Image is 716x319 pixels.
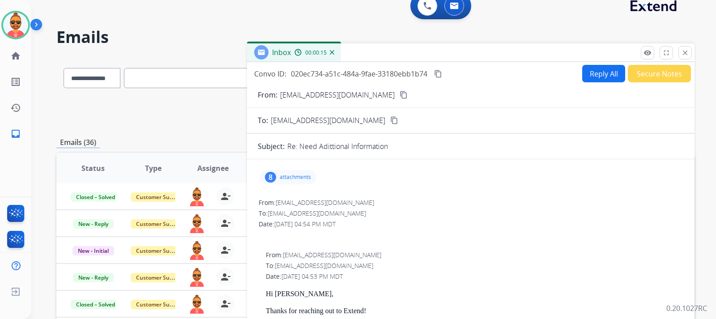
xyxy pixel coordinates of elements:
mat-icon: person_remove [220,298,231,309]
mat-icon: person_remove [220,245,231,255]
mat-icon: close [681,49,689,57]
p: To: [258,115,268,126]
mat-icon: history [10,102,21,113]
button: Secure Notes [628,65,691,82]
span: Customer Support [131,300,189,309]
span: New - Reply [73,219,114,229]
p: attachments [280,174,311,181]
div: From: [259,198,683,207]
span: New - Initial [72,246,114,255]
h2: Emails [56,28,695,46]
span: [EMAIL_ADDRESS][DOMAIN_NAME] [283,251,381,259]
span: Customer Support [131,192,189,202]
mat-icon: content_copy [400,91,408,99]
span: 00:00:15 [305,49,327,56]
p: From: [258,89,277,100]
div: Date: [266,272,683,281]
div: Date: [259,220,683,229]
p: Re: Need Adittional Information [287,141,388,152]
mat-icon: content_copy [390,116,398,124]
p: 0.20.1027RC [666,303,707,314]
mat-icon: home [10,51,21,61]
div: From: [266,251,683,259]
span: Customer Support [131,219,189,229]
img: agent-avatar [188,295,206,314]
mat-icon: content_copy [434,70,442,78]
img: agent-avatar [188,268,206,287]
p: Subject: [258,141,285,152]
span: New - Reply [73,273,114,282]
span: Closed – Solved [71,300,120,309]
span: Customer Support [131,273,189,282]
mat-icon: list_alt [10,77,21,87]
span: [DATE] 04:53 PM MDT [281,272,343,281]
span: [DATE] 04:54 PM MDT [274,220,336,228]
div: To: [259,209,683,218]
p: Convo ID: [254,68,286,79]
span: Customer Support [131,246,189,255]
p: Hi [PERSON_NAME], [266,290,683,298]
mat-icon: fullscreen [662,49,670,57]
mat-icon: inbox [10,128,21,139]
img: avatar [3,13,28,38]
img: agent-avatar [188,241,206,260]
p: Emails (36) [56,137,100,148]
img: agent-avatar [188,187,206,206]
span: [EMAIL_ADDRESS][DOMAIN_NAME] [276,198,374,207]
div: To: [266,261,683,270]
span: [EMAIL_ADDRESS][DOMAIN_NAME] [271,115,385,126]
mat-icon: person_remove [220,272,231,282]
mat-icon: person_remove [220,191,231,202]
div: 8 [265,172,276,183]
mat-icon: person_remove [220,218,231,229]
p: [EMAIL_ADDRESS][DOMAIN_NAME] [280,89,395,100]
span: 020ec734-a51c-484a-9fae-33180ebb1b74 [291,69,427,79]
p: Thanks for reaching out to Extend! [266,307,683,315]
mat-icon: remove_red_eye [644,49,652,57]
span: Assignee [197,163,229,174]
span: [EMAIL_ADDRESS][DOMAIN_NAME] [275,261,373,270]
span: Type [145,163,162,174]
button: Reply All [582,65,625,82]
span: [EMAIL_ADDRESS][DOMAIN_NAME] [268,209,366,217]
span: Closed – Solved [71,192,120,202]
img: agent-avatar [188,214,206,233]
span: Inbox [272,47,291,57]
span: Status [81,163,105,174]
